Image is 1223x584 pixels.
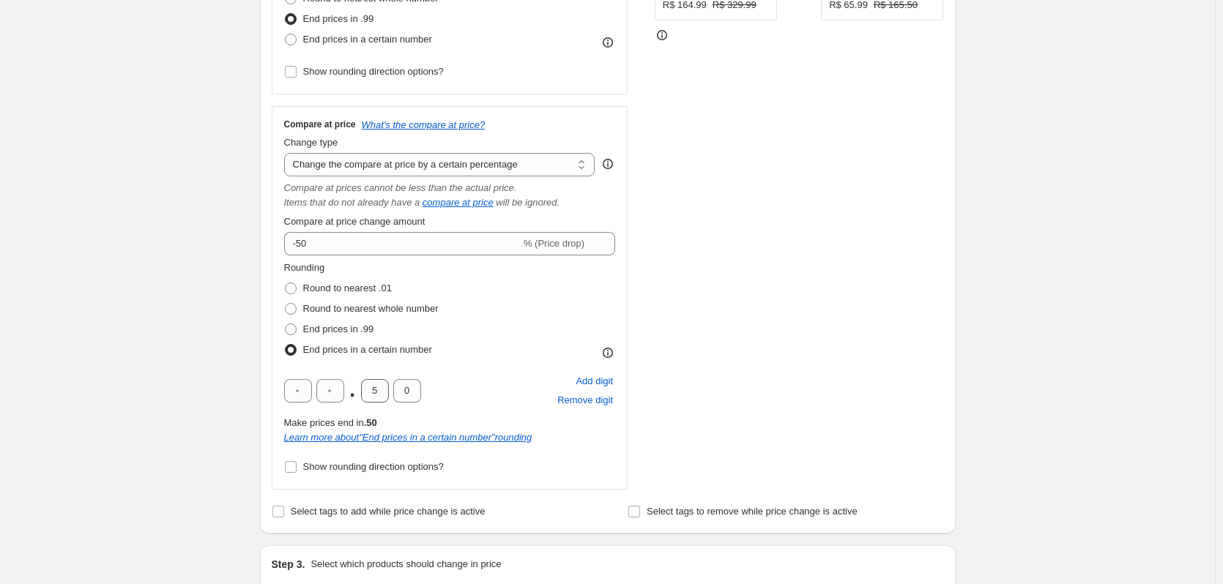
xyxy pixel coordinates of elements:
span: End prices in a certain number [303,34,432,45]
span: Remove digit [557,393,613,408]
input: ﹡ [316,379,344,403]
span: End prices in a certain number [303,344,432,355]
i: will be ignored. [496,197,560,208]
span: End prices in .99 [303,323,374,334]
i: Compare at prices cannot be less than the actual price. [284,182,517,193]
input: ﹡ [393,379,421,403]
span: Round to nearest whole number [303,303,439,314]
span: % (Price drop) [524,238,584,249]
span: Show rounding direction options? [303,461,444,472]
span: Round to nearest .01 [303,282,392,293]
span: . [349,379,357,403]
span: End prices in .99 [303,13,374,24]
h2: Step 3. [272,557,305,572]
b: .50 [364,417,377,428]
button: compare at price [423,197,494,208]
p: Select which products should change in price [311,557,501,572]
input: ﹡ [361,379,389,403]
span: Rounding [284,262,325,273]
span: Select tags to add while price change is active [291,506,486,517]
span: Compare at price change amount [284,216,425,227]
input: -15 [284,232,521,255]
button: What's the compare at price? [362,119,486,130]
button: Add placeholder [573,372,615,391]
h3: Compare at price [284,119,356,130]
span: Change type [284,137,338,148]
input: ﹡ [284,379,312,403]
i: Items that do not already have a [284,197,420,208]
div: help [601,157,615,171]
a: Learn more about"End prices in a certain number"rounding [284,432,532,443]
button: Remove placeholder [555,391,615,410]
span: Add digit [576,374,613,389]
span: Select tags to remove while price change is active [647,506,858,517]
i: Learn more about " End prices in a certain number " rounding [284,432,532,443]
span: Show rounding direction options? [303,66,444,77]
span: Make prices end in [284,417,377,428]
